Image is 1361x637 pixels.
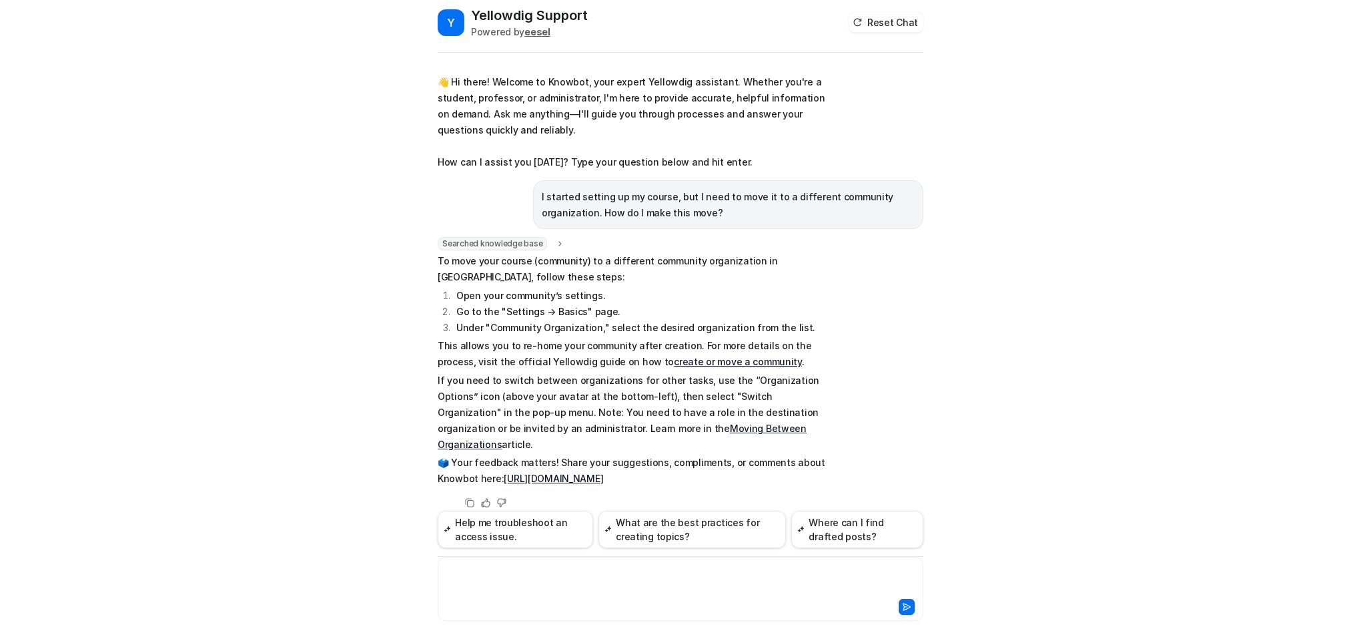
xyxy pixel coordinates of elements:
button: What are the best practices for creating topics? [598,511,786,548]
p: 🗳️ Your feedback matters! Share your suggestions, compliments, or comments about Knowbot here: [438,455,828,487]
li: Under "Community Organization," select the desired organization from the list. [452,320,828,336]
button: Where can I find drafted posts? [791,511,923,548]
b: eesel [524,26,550,37]
a: create or move a community [674,356,802,367]
p: I started setting up my course, but I need to move it to a different community organization. How ... [542,189,915,221]
li: Go to the "Settings → Basics" page. [452,304,828,320]
a: Moving Between Organizations [438,423,807,450]
span: Y [438,9,464,36]
h2: Yellowdig Support [471,6,588,25]
div: Powered by [471,25,588,39]
p: If you need to switch between organizations for other tasks, use the “Organization Options” icon ... [438,373,828,453]
p: This allows you to re-home your community after creation. For more details on the process, visit ... [438,338,828,370]
button: Help me troubleshoot an access issue. [438,511,593,548]
button: Reset Chat [849,13,923,32]
a: [URL][DOMAIN_NAME] [504,473,603,484]
li: Open your community’s settings. [452,288,828,304]
p: To move your course (community) to a different community organization in [GEOGRAPHIC_DATA], follo... [438,253,828,285]
span: Searched knowledge base [438,237,547,250]
p: 👋 Hi there! Welcome to Knowbot, your expert Yellowdig assistant. Whether you're a student, profes... [438,74,828,170]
